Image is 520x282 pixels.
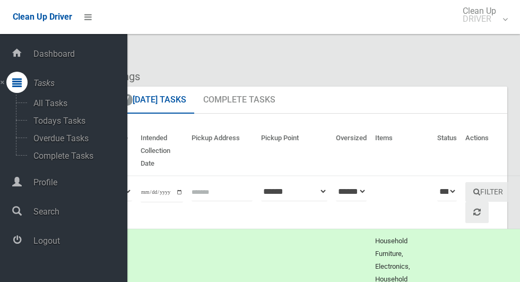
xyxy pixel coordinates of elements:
[30,177,127,187] span: Profile
[30,236,127,246] span: Logout
[257,126,332,176] th: Pickup Point
[30,49,127,59] span: Dashboard
[136,126,187,176] th: Intended Collection Date
[457,7,507,23] span: Clean Up
[463,15,496,23] small: DRIVER
[30,116,118,126] span: Todays Tasks
[30,207,127,217] span: Search
[13,12,72,22] span: Clean Up Driver
[371,126,433,176] th: Items
[433,126,461,176] th: Status
[465,182,511,202] button: Filter
[187,126,257,176] th: Pickup Address
[108,87,194,114] a: 47[DATE] Tasks
[332,126,371,176] th: Oversized
[30,151,118,161] span: Complete Tasks
[30,98,118,108] span: All Tasks
[195,87,283,114] a: Complete Tasks
[13,9,72,25] a: Clean Up Driver
[30,133,118,143] span: Overdue Tasks
[30,78,127,88] span: Tasks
